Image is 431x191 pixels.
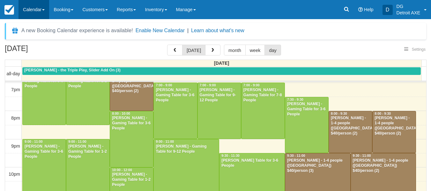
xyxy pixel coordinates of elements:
div: [PERSON_NAME] - Gaming Table for 1-2 People [112,172,152,187]
button: month [224,45,246,55]
span: [PERSON_NAME] - the Triple Play, Slider Add On (3) [24,68,121,72]
a: 8:00 - 9:30[PERSON_NAME] - 1-4 people ([GEOGRAPHIC_DATA]) $40/person (2) [329,111,372,153]
span: 9pm [11,143,20,149]
a: [PERSON_NAME] - the Triple Play, Slider Add On (3) [22,67,421,75]
a: 7:00 - 9:00[PERSON_NAME] - Gaming Table for 7-8 People [241,83,285,139]
a: [PERSON_NAME] - 1-4 people ([GEOGRAPHIC_DATA]) $40/person (2) [110,69,153,111]
div: [PERSON_NAME] - Gaming Table for 7-8 People [243,88,283,103]
span: 8:00 - 10:00 [112,112,130,115]
i: Help [358,7,363,12]
span: 9:00 - 11:00 [156,140,174,143]
button: Settings [400,45,429,54]
div: [PERSON_NAME] - 1-4 people ([GEOGRAPHIC_DATA]) $40/person (3) [287,158,349,173]
a: Learn about what's new [191,28,244,33]
span: 7:30 - 9:30 [287,98,303,101]
div: [PERSON_NAME] - Gaming Table for 3-6 People [287,102,327,117]
button: day [264,45,281,55]
a: [PERSON_NAME] - Gaming Table for 3-6 People [22,69,66,125]
span: 9:30 - 11:30 [221,154,240,158]
h2: [DATE] [5,45,85,56]
img: checkfront-main-nav-mini-logo.png [4,5,14,15]
span: | [187,28,189,33]
span: 9:30 - 11:00 [353,154,371,158]
span: 8pm [11,115,20,121]
button: [DATE] [182,45,205,55]
div: [PERSON_NAME] - Gaming Table for 1-2 People [68,144,108,159]
span: Help [364,7,374,12]
a: [PERSON_NAME] - Gaming Table for 1-2 People [66,69,110,125]
span: 8:00 - 9:30 [375,112,391,115]
a: 7:00 - 9:00[PERSON_NAME] - Gaming Table for 9-12 People [197,83,241,139]
a: 8:00 - 9:30[PERSON_NAME] - 1-4 people ([GEOGRAPHIC_DATA]) $40/person (2) [372,111,416,153]
span: 9:00 - 11:00 [68,140,86,143]
div: [PERSON_NAME] - Gaming Table for 9-12 People [199,88,239,103]
div: [PERSON_NAME] - Gaming Table for 3-6 People [24,144,64,159]
span: 9:00 - 11:00 [25,140,43,143]
span: 7:00 - 9:00 [243,84,260,87]
span: 7:00 - 9:00 [156,84,172,87]
span: 7pm [11,87,20,92]
a: 7:00 - 9:00[PERSON_NAME] - Gaming Table for 3-6 People [153,83,197,139]
a: 7:30 - 9:30[PERSON_NAME] - Gaming Table for 3-6 People [285,97,329,153]
button: Enable New Calendar [136,27,185,34]
div: D [383,5,393,15]
div: A new Booking Calendar experience is available! [21,27,133,34]
div: [PERSON_NAME] - Gaming Table for 3-6 People [112,116,152,131]
div: [PERSON_NAME] - 1-4 people ([GEOGRAPHIC_DATA]) $40/person (2) [374,116,414,136]
div: [PERSON_NAME] - Gaming Table for 9-12 People [155,144,217,154]
span: 10:00 - 12:00 [112,168,132,172]
span: 8:00 - 9:30 [331,112,347,115]
span: [DATE] [214,61,229,66]
a: 8:00 - 10:00[PERSON_NAME] - Gaming Table for 3-6 People [110,111,153,167]
p: Detroit AXE [397,10,420,16]
span: Settings [412,47,426,52]
span: 9:30 - 11:00 [287,154,305,158]
button: week [245,45,265,55]
span: 7:00 - 9:00 [200,84,216,87]
div: [PERSON_NAME] - 1-4 people ([GEOGRAPHIC_DATA]) $40/person (2) [353,158,414,173]
div: [PERSON_NAME] - 1-4 people ([GEOGRAPHIC_DATA]) $40/person (2) [331,116,370,136]
div: [PERSON_NAME] - Gaming Table for 3-6 People [155,88,195,103]
div: [PERSON_NAME] - 1-4 people ([GEOGRAPHIC_DATA]) $40/person (2) [112,74,152,94]
span: 10pm [9,172,20,177]
div: [PERSON_NAME] Table for 3-6 People [221,158,283,168]
p: DG [397,3,420,10]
